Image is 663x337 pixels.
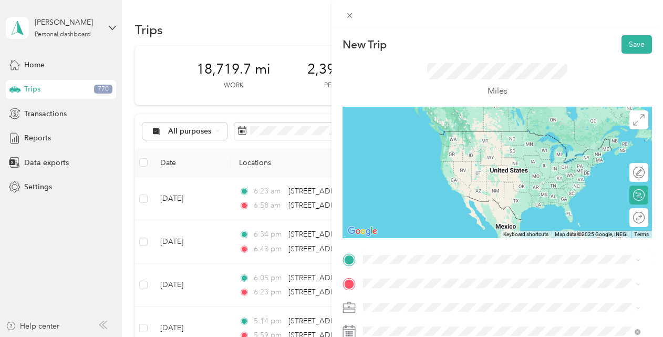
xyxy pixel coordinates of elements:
p: Miles [488,85,507,98]
iframe: Everlance-gr Chat Button Frame [604,278,663,337]
button: Keyboard shortcuts [503,231,548,238]
button: Save [621,35,652,54]
span: Map data ©2025 Google, INEGI [555,231,628,237]
img: Google [345,224,380,238]
p: New Trip [343,37,387,52]
a: Open this area in Google Maps (opens a new window) [345,224,380,238]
